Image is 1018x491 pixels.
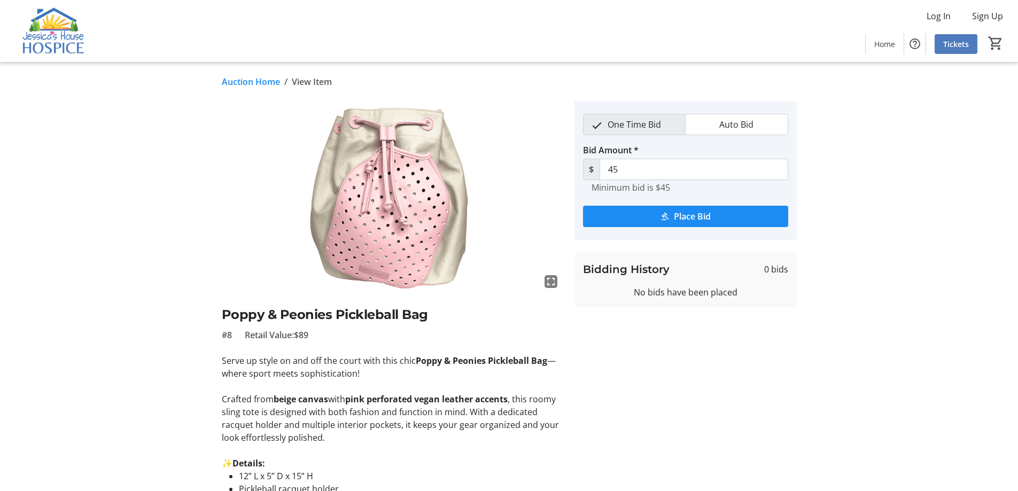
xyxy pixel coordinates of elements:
li: 12” L x 5” D x 15” H [239,470,562,482]
a: Auction Home [222,75,280,88]
span: Home [874,38,895,50]
a: Home [866,34,904,54]
span: #8 [222,329,232,341]
span: Sign Up [972,10,1003,22]
span: $ [583,159,600,180]
span: Retail Value: $89 [245,329,308,341]
p: ✨ [222,457,562,470]
span: Auto Bid [713,114,760,135]
strong: beige canvas [274,393,328,405]
h2: Poppy & Peonies Pickleball Bag [222,305,562,324]
span: / [284,75,287,88]
p: Crafted from with , this roomy sling tote is designed with both fashion and function in mind. Wit... [222,393,562,444]
strong: Poppy & Peonies Pickleball Bag [416,355,547,367]
mat-icon: fullscreen [545,275,557,288]
span: Place Bid [674,210,711,223]
a: Tickets [935,34,977,54]
p: Serve up style on and off the court with this chic — where sport meets sophistication! [222,354,562,380]
button: Help [904,33,926,54]
span: Log In [927,10,951,22]
button: Place Bid [583,206,788,227]
strong: pink perforated vegan leather accents [345,393,508,405]
tr-hint: Minimum bid is $45 [592,182,670,193]
span: View Item [292,75,332,88]
img: Jessica's House Hospice's Logo [6,4,102,58]
span: One Time Bid [601,114,667,135]
label: Bid Amount * [583,144,639,157]
img: Image [222,101,562,292]
button: Sign Up [963,7,1012,25]
strong: Details: [232,457,265,469]
div: No bids have been placed [583,286,788,299]
button: Log In [918,7,959,25]
span: Tickets [943,38,969,50]
button: Cart [986,34,1005,53]
h3: Bidding History [583,261,670,277]
span: 0 bids [764,263,788,276]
